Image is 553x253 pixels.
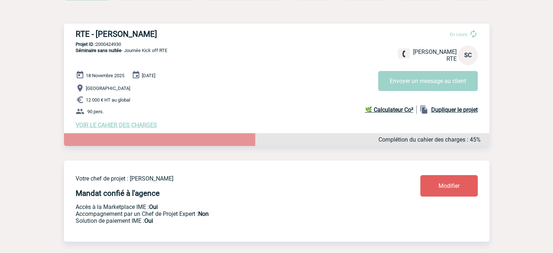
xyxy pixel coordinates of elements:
p: Conformité aux process achat client, Prise en charge de la facturation, Mutualisation de plusieur... [76,217,377,224]
b: 🌿 Calculateur Co² [365,106,413,113]
a: VOIR LE CAHIER DES CHARGES [76,122,157,129]
span: - Journée Kick off RTE [76,48,167,53]
span: SC [464,52,472,59]
b: Dupliquer le projet [431,106,478,113]
span: [GEOGRAPHIC_DATA] [86,86,130,91]
span: [PERSON_NAME] [413,48,457,55]
span: [DATE] [142,73,155,78]
img: file_copy-black-24dp.png [420,105,428,114]
p: Votre chef de projet : [PERSON_NAME] [76,175,377,182]
p: Prestation payante [76,210,377,217]
span: RTE [446,55,457,62]
button: Envoyer un message au client [378,71,478,91]
span: En cours [450,32,468,37]
span: 90 pers. [87,109,104,114]
h3: RTE - [PERSON_NAME] [76,29,294,39]
h4: Mandat confié à l'agence [76,189,160,198]
span: 18 Novembre 2025 [86,73,124,78]
span: 12 000 € HT au global [86,97,130,103]
b: Non [198,210,209,217]
b: Projet ID : [76,41,96,47]
span: Modifier [438,182,460,189]
b: Oui [144,217,153,224]
b: Oui [149,203,158,210]
img: fixe.png [401,51,407,57]
a: 🌿 Calculateur Co² [365,105,417,114]
span: Séminaire sans nuitée [76,48,121,53]
p: 2000424930 [64,41,489,47]
p: Accès à la Marketplace IME : [76,203,377,210]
